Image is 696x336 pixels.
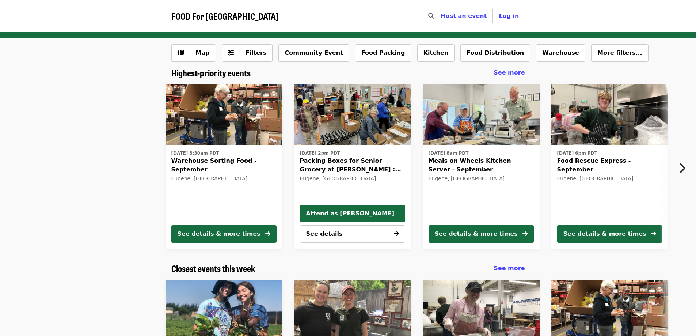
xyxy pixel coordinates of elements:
[355,44,411,62] button: Food Packing
[294,84,411,146] img: Packing Boxes for Senior Grocery at Bailey Hill : September organized by FOOD For Lane County
[591,44,649,62] button: More filters...
[423,84,540,249] a: See details for "Meals on Wheels Kitchen Server - September"
[171,225,277,243] button: See details & more times
[522,230,528,237] i: arrow-right icon
[166,84,282,249] a: See details for "Warehouse Sorting Food - September"
[294,84,411,146] a: Packing Boxes for Senior Grocery at Bailey Hill : September
[494,68,525,77] a: See more
[460,44,530,62] button: Food Distribution
[563,230,646,238] div: See details & more times
[171,11,279,22] a: FOOD For [GEOGRAPHIC_DATA]
[178,230,260,238] div: See details & more times
[246,49,267,56] span: Filters
[278,44,349,62] button: Community Event
[499,12,519,19] span: Log in
[428,12,434,19] i: search icon
[536,44,585,62] button: Warehouse
[429,156,534,174] span: Meals on Wheels Kitchen Server - September
[423,84,540,146] img: Meals on Wheels Kitchen Server - September organized by FOOD For Lane County
[557,225,662,243] button: See details & more times
[222,44,273,62] button: Filters (0 selected)
[306,209,399,218] span: Attend as [PERSON_NAME]
[300,175,405,182] div: Eugene, [GEOGRAPHIC_DATA]
[494,265,525,272] span: See more
[166,68,531,78] div: Highest-priority events
[394,230,399,237] i: arrow-right icon
[265,230,270,237] i: arrow-right icon
[551,84,668,146] img: Food Rescue Express - September organized by FOOD For Lane County
[557,156,662,174] span: Food Rescue Express - September
[494,69,525,76] span: See more
[171,175,277,182] div: Eugene, [GEOGRAPHIC_DATA]
[300,148,405,183] a: See details for "Packing Boxes for Senior Grocery at Bailey Hill : September"
[178,49,184,56] i: map icon
[300,225,405,243] button: See details
[678,161,685,175] i: chevron-right icon
[300,150,340,156] time: [DATE] 2pm PDT
[171,262,255,275] span: Closest events this week
[171,156,277,174] span: Warehouse Sorting Food - September
[651,230,656,237] i: arrow-right icon
[438,7,444,25] input: Search
[417,44,455,62] button: Kitchen
[300,156,405,174] span: Packing Boxes for Senior Grocery at [PERSON_NAME] : September
[672,158,696,178] button: Next item
[429,150,469,156] time: [DATE] 8am PDT
[493,9,525,23] button: Log in
[171,44,216,62] button: Show map view
[306,230,343,237] span: See details
[435,230,518,238] div: See details & more times
[171,10,279,22] span: FOOD For [GEOGRAPHIC_DATA]
[171,66,251,79] span: Highest-priority events
[171,150,219,156] time: [DATE] 8:30am PDT
[171,263,255,274] a: Closest events this week
[166,263,531,274] div: Closest events this week
[196,49,210,56] span: Map
[429,175,534,182] div: Eugene, [GEOGRAPHIC_DATA]
[441,12,487,19] a: Host an event
[557,150,597,156] time: [DATE] 6pm PDT
[494,264,525,273] a: See more
[429,225,534,243] button: See details & more times
[300,205,405,222] button: Attend as [PERSON_NAME]
[551,84,668,249] a: See details for "Food Rescue Express - September"
[557,175,662,182] div: Eugene, [GEOGRAPHIC_DATA]
[597,49,642,56] span: More filters...
[166,84,282,146] img: Warehouse Sorting Food - September organized by FOOD For Lane County
[228,49,234,56] i: sliders-h icon
[171,68,251,78] a: Highest-priority events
